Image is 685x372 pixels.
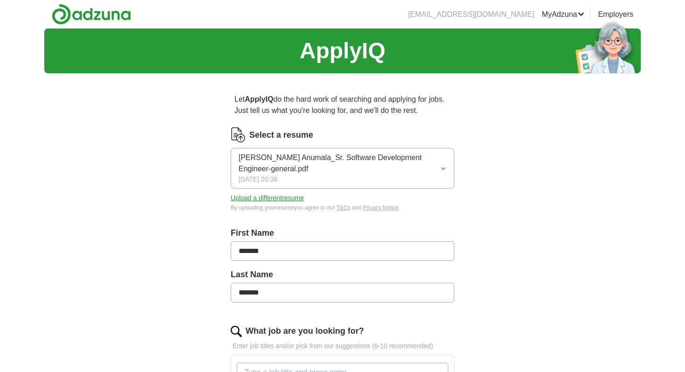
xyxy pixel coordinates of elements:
[231,341,454,351] p: Enter job titles and/or pick from our suggestions (6-10 recommended)
[231,204,454,212] div: By uploading your resume you agree to our and .
[231,193,304,203] button: Upload a differentresume
[598,9,633,20] a: Employers
[245,95,273,103] strong: ApplyIQ
[363,204,398,211] a: Privacy Notice
[231,227,454,239] label: First Name
[336,204,350,211] a: T&Cs
[542,9,585,20] a: MyAdzuna
[231,148,454,189] button: [PERSON_NAME] Anumala_Sr. Software Development Engineer-general.pdf[DATE] 20:39
[52,4,131,25] img: Adzuna logo
[231,90,454,120] p: Let do the hard work of searching and applying for jobs. Just tell us what you're looking for, an...
[231,268,454,281] label: Last Name
[231,326,242,337] img: search.png
[231,127,246,142] img: CV Icon
[239,152,440,175] span: [PERSON_NAME] Anumala_Sr. Software Development Engineer-general.pdf
[246,325,364,337] label: What job are you looking for?
[249,129,313,141] label: Select a resume
[239,175,277,184] span: [DATE] 20:39
[408,9,534,20] li: [EMAIL_ADDRESS][DOMAIN_NAME]
[300,34,385,68] h1: ApplyIQ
